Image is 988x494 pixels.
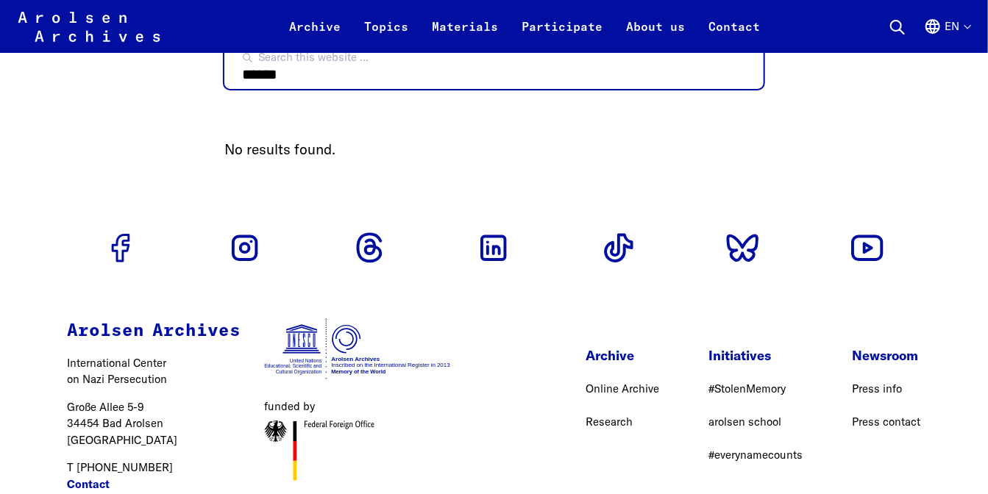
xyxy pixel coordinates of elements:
[470,224,517,271] a: Go to Linkedin profile
[277,9,772,44] nav: Primary
[264,398,452,415] figcaption: funded by
[853,415,921,429] a: Press contact
[420,18,510,53] a: Materials
[709,382,786,395] a: #StolenMemory
[67,399,241,449] p: Große Allee 5-9 34454 Bad Arolsen [GEOGRAPHIC_DATA]
[586,415,633,429] a: Research
[844,224,891,271] a: Go to Youtube profile
[67,355,241,388] p: International Center on Nazi Persecution
[719,224,767,271] a: Go to Bluesky profile
[224,139,764,160] p: No results found.
[614,18,697,53] a: About us
[924,18,970,53] button: English, language selection
[853,382,903,395] a: Press info
[709,448,803,462] a: #everynamecounts
[697,18,772,53] a: Contact
[709,346,803,365] p: Initiatives
[586,346,660,365] p: Archive
[67,459,241,493] p: T [PHONE_NUMBER]
[346,224,393,271] a: Go to Threads profile
[67,476,110,493] a: Contact
[586,382,660,395] a: Online Archive
[352,18,420,53] a: Topics
[853,346,921,365] p: Newsroom
[586,346,921,477] nav: Footer
[709,415,782,429] a: arolsen school
[67,322,241,340] strong: Arolsen Archives
[277,18,352,53] a: Archive
[221,224,269,271] a: Go to Instagram profile
[595,224,642,271] a: Go to Tiktok profile
[510,18,614,53] a: Participate
[97,224,144,271] a: Go to Facebook profile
